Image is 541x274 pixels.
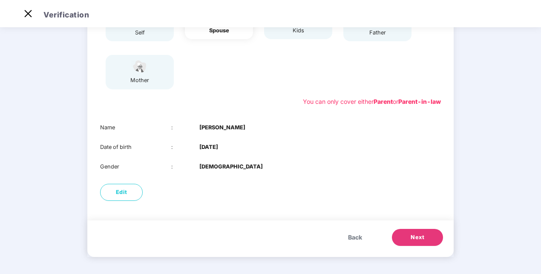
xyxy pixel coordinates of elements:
[100,123,171,132] div: Name
[288,26,309,35] div: kids
[199,163,263,171] b: [DEMOGRAPHIC_DATA]
[129,29,150,37] div: self
[100,184,143,201] button: Edit
[171,163,200,171] div: :
[199,123,245,132] b: [PERSON_NAME]
[303,97,441,106] div: You can only cover either or
[398,98,441,105] b: Parent-in-law
[374,98,393,105] b: Parent
[208,26,230,35] div: spouse
[100,143,171,151] div: Date of birth
[348,233,362,242] span: Back
[199,143,218,151] b: [DATE]
[171,123,200,132] div: :
[116,188,127,197] span: Edit
[129,76,150,85] div: mother
[392,229,443,246] button: Next
[100,163,171,171] div: Gender
[411,233,424,242] span: Next
[171,143,200,151] div: :
[340,229,371,246] button: Back
[367,29,388,37] div: father
[129,59,150,74] img: svg+xml;base64,PHN2ZyB4bWxucz0iaHR0cDovL3d3dy53My5vcmcvMjAwMC9zdmciIHdpZHRoPSI1NCIgaGVpZ2h0PSIzOC...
